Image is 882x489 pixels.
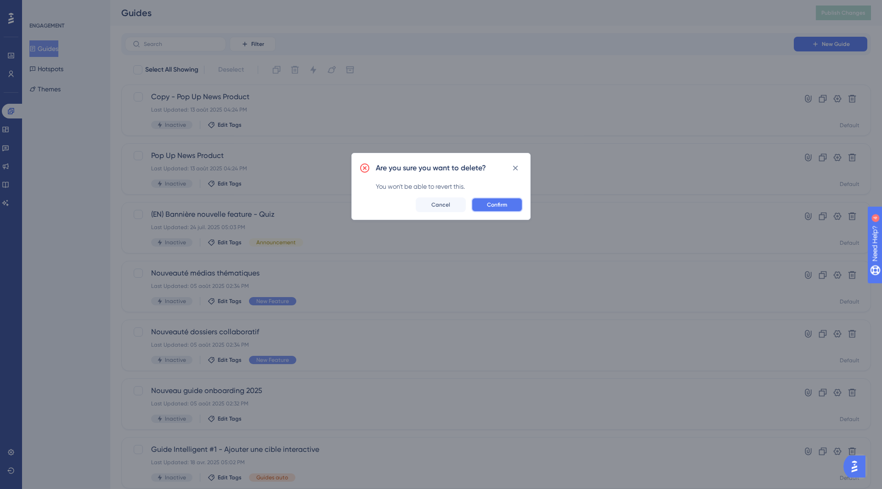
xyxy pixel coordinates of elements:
[22,2,57,13] span: Need Help?
[843,453,871,480] iframe: UserGuiding AI Assistant Launcher
[376,181,523,192] div: You won't be able to revert this.
[431,201,450,208] span: Cancel
[487,201,507,208] span: Confirm
[64,5,67,12] div: 4
[376,163,486,174] h2: Are you sure you want to delete?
